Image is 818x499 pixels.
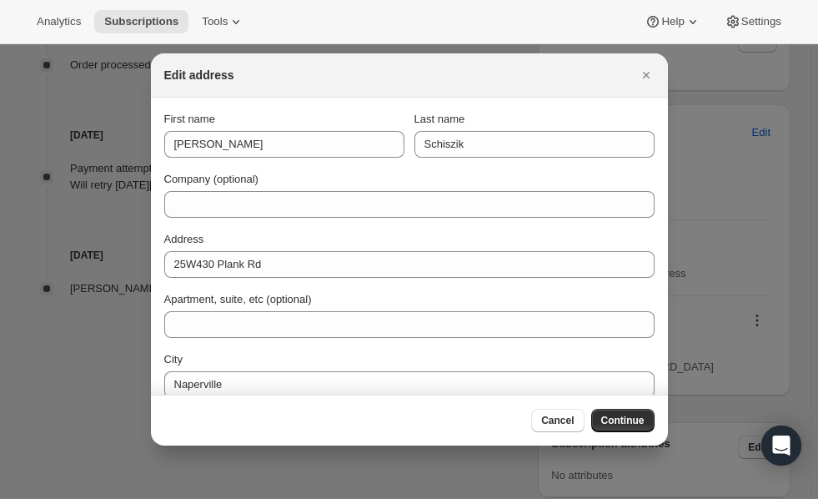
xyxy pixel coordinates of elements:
span: Continue [601,414,645,427]
button: Analytics [27,10,91,33]
button: Cancel [531,409,584,432]
button: Continue [591,409,655,432]
span: Apartment, suite, etc (optional) [164,293,312,305]
span: Subscriptions [104,15,178,28]
span: Settings [741,15,781,28]
button: Tools [192,10,254,33]
span: First name [164,113,215,125]
button: Close [635,63,658,87]
span: Help [661,15,684,28]
button: Subscriptions [94,10,188,33]
span: Address [164,233,204,245]
button: Settings [715,10,791,33]
button: Help [635,10,710,33]
span: Cancel [541,414,574,427]
span: Last name [414,113,465,125]
span: City [164,353,183,365]
span: Company (optional) [164,173,258,185]
span: Tools [202,15,228,28]
span: Analytics [37,15,81,28]
div: Open Intercom Messenger [761,426,801,466]
h2: Edit address [164,67,234,83]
